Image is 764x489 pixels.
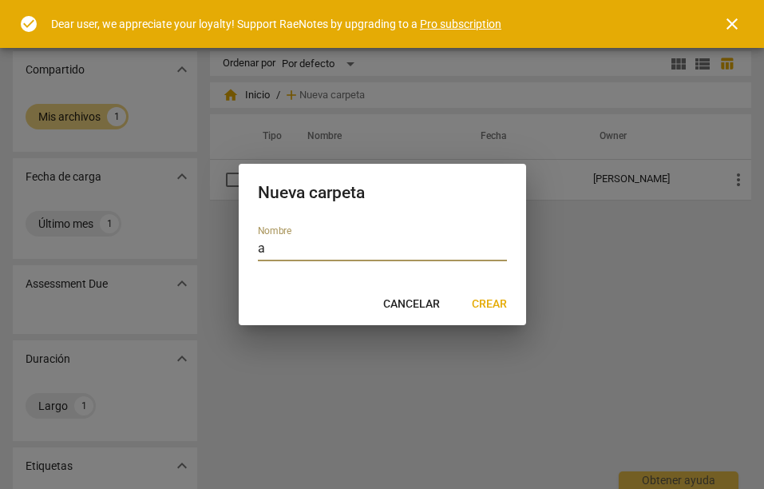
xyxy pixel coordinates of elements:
[258,226,291,236] label: Nombre
[420,18,501,30] a: Pro subscription
[51,16,501,33] div: Dear user, we appreciate your loyalty! Support RaeNotes by upgrading to a
[370,290,453,319] button: Cancelar
[472,296,507,312] span: Crear
[19,14,38,34] span: check_circle
[722,14,742,34] span: close
[713,5,751,43] button: Cerrar
[459,290,520,319] button: Crear
[383,296,440,312] span: Cancelar
[258,183,507,203] h2: Nueva carpeta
